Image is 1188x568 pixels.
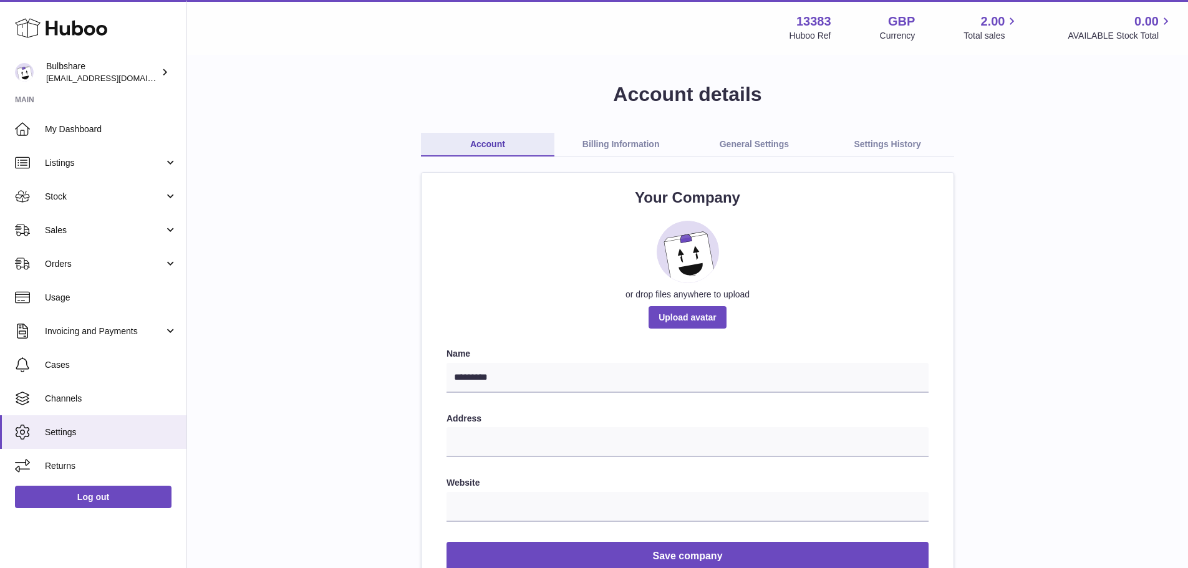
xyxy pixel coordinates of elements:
[46,73,183,83] span: [EMAIL_ADDRESS][DOMAIN_NAME]
[45,123,177,135] span: My Dashboard
[15,63,34,82] img: rimmellive@bulbshare.com
[421,133,554,156] a: Account
[554,133,688,156] a: Billing Information
[447,188,929,208] h2: Your Company
[790,30,831,42] div: Huboo Ref
[207,81,1168,108] h1: Account details
[821,133,954,156] a: Settings History
[45,359,177,371] span: Cases
[447,477,929,489] label: Website
[45,191,164,203] span: Stock
[45,224,164,236] span: Sales
[46,60,158,84] div: Bulbshare
[45,393,177,405] span: Channels
[981,13,1005,30] span: 2.00
[45,325,164,337] span: Invoicing and Payments
[688,133,821,156] a: General Settings
[45,157,164,169] span: Listings
[649,306,727,329] span: Upload avatar
[1134,13,1159,30] span: 0.00
[888,13,915,30] strong: GBP
[447,413,929,425] label: Address
[880,30,915,42] div: Currency
[1068,13,1173,42] a: 0.00 AVAILABLE Stock Total
[447,289,929,301] div: or drop files anywhere to upload
[15,486,171,508] a: Log out
[45,258,164,270] span: Orders
[45,426,177,438] span: Settings
[45,460,177,472] span: Returns
[1068,30,1173,42] span: AVAILABLE Stock Total
[963,30,1019,42] span: Total sales
[45,292,177,304] span: Usage
[657,221,719,283] img: placeholder_image.svg
[447,348,929,360] label: Name
[963,13,1019,42] a: 2.00 Total sales
[796,13,831,30] strong: 13383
